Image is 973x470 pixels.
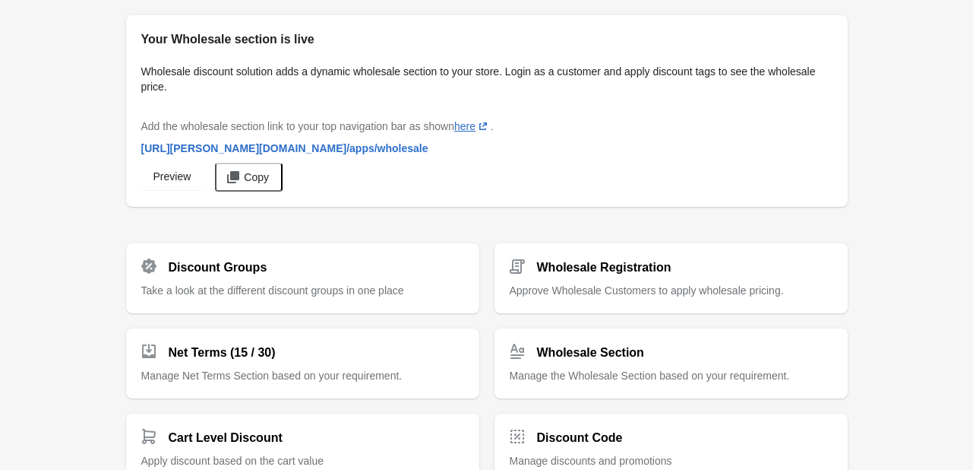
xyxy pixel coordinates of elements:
a: here(opens a new window) [454,120,491,132]
h2: Cart Level Discount [169,429,283,447]
span: Manage the Wholesale Section based on your requirement. [510,370,790,382]
span: Manage discounts and promotions [510,455,672,467]
span: Wholesale discount solution adds a dynamic wholesale section to your store. Login as a customer a... [141,65,816,93]
span: Copy [244,171,269,183]
h2: Net Terms (15 / 30) [169,344,276,362]
span: [URL][PERSON_NAME][DOMAIN_NAME] /apps/wholesale [141,142,428,154]
h2: Your Wholesale section is live [141,30,832,49]
span: Preview [153,170,191,183]
button: Copy [215,163,283,192]
a: [URL][PERSON_NAME][DOMAIN_NAME]/apps/wholesale [135,135,434,162]
h2: Discount Groups [169,259,267,277]
h2: Wholesale Registration [537,259,671,277]
h2: Wholesale Section [537,344,644,362]
h2: Discount Code [537,429,623,447]
span: Apply discount based on the cart value [141,455,324,467]
span: Manage Net Terms Section based on your requirement. [141,370,403,382]
a: Preview [141,163,204,190]
span: Add the wholesale section link to your top navigation bar as shown . [141,120,494,132]
span: Approve Wholesale Customers to apply wholesale pricing. [510,284,784,297]
span: Take a look at the different discount groups in one place [141,284,404,297]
